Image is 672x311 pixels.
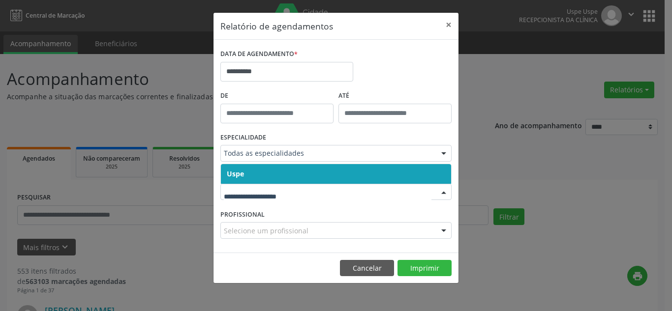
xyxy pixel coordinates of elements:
label: ATÉ [338,88,452,104]
span: Selecione um profissional [224,226,308,236]
label: De [220,88,334,104]
span: Todas as especialidades [224,148,431,158]
button: Close [439,13,458,37]
label: DATA DE AGENDAMENTO [220,47,298,62]
h5: Relatório de agendamentos [220,20,333,32]
button: Cancelar [340,260,394,277]
label: PROFISSIONAL [220,207,265,222]
span: Uspe [227,169,244,178]
button: Imprimir [397,260,452,277]
label: ESPECIALIDADE [220,130,266,145]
